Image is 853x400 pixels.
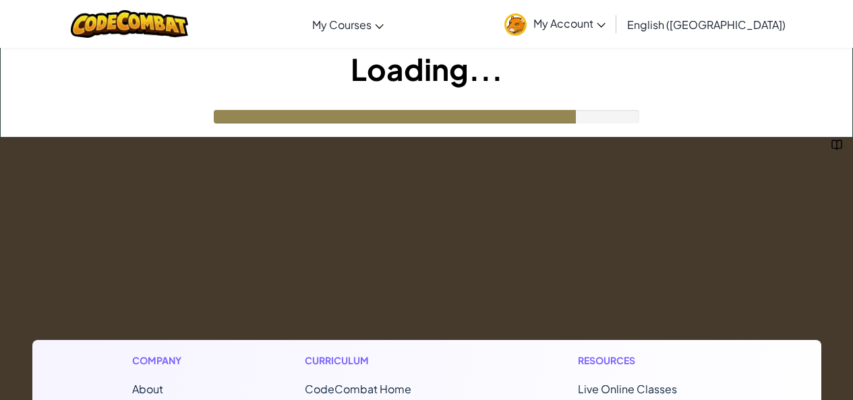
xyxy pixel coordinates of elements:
img: CodeCombat logo [71,10,189,38]
span: CodeCombat Home [305,382,411,396]
img: avatar [504,13,527,36]
h1: Company [132,353,195,368]
a: My Courses [305,6,390,42]
h1: Curriculum [305,353,468,368]
h1: Resources [578,353,722,368]
a: Live Online Classes [578,382,677,396]
a: My Account [498,3,612,45]
span: English ([GEOGRAPHIC_DATA]) [627,18,786,32]
span: My Account [533,16,606,30]
span: My Courses [312,18,372,32]
a: English ([GEOGRAPHIC_DATA]) [620,6,792,42]
a: About [132,382,163,396]
h1: Loading... [1,48,852,90]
